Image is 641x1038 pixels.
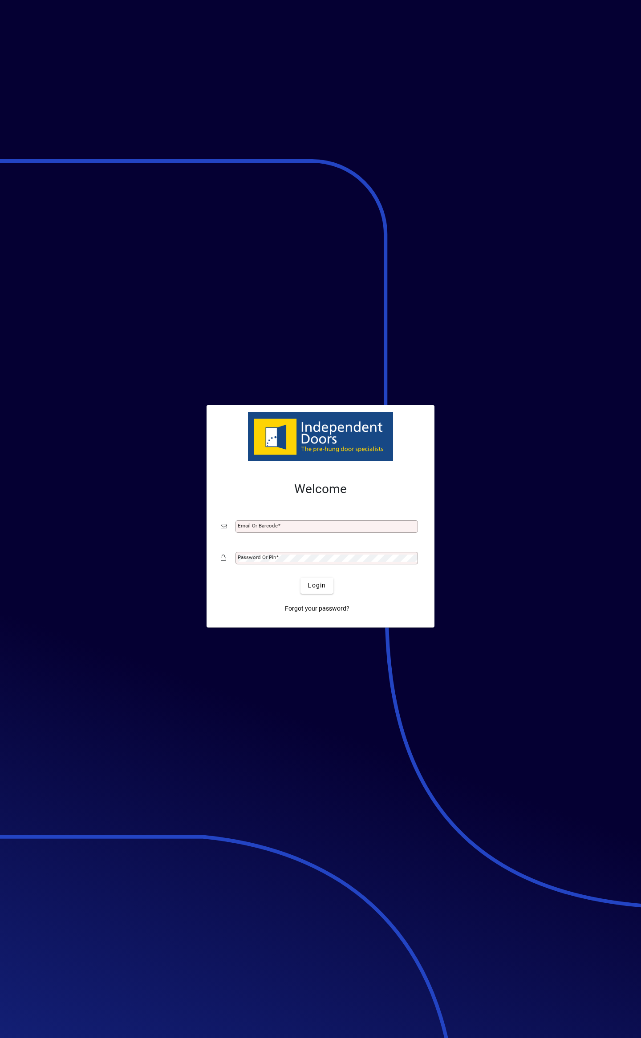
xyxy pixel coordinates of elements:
[221,482,420,497] h2: Welcome
[238,554,276,560] mat-label: Password or Pin
[308,581,326,590] span: Login
[281,601,353,617] a: Forgot your password?
[300,578,333,594] button: Login
[285,604,349,613] span: Forgot your password?
[238,523,278,529] mat-label: Email or Barcode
